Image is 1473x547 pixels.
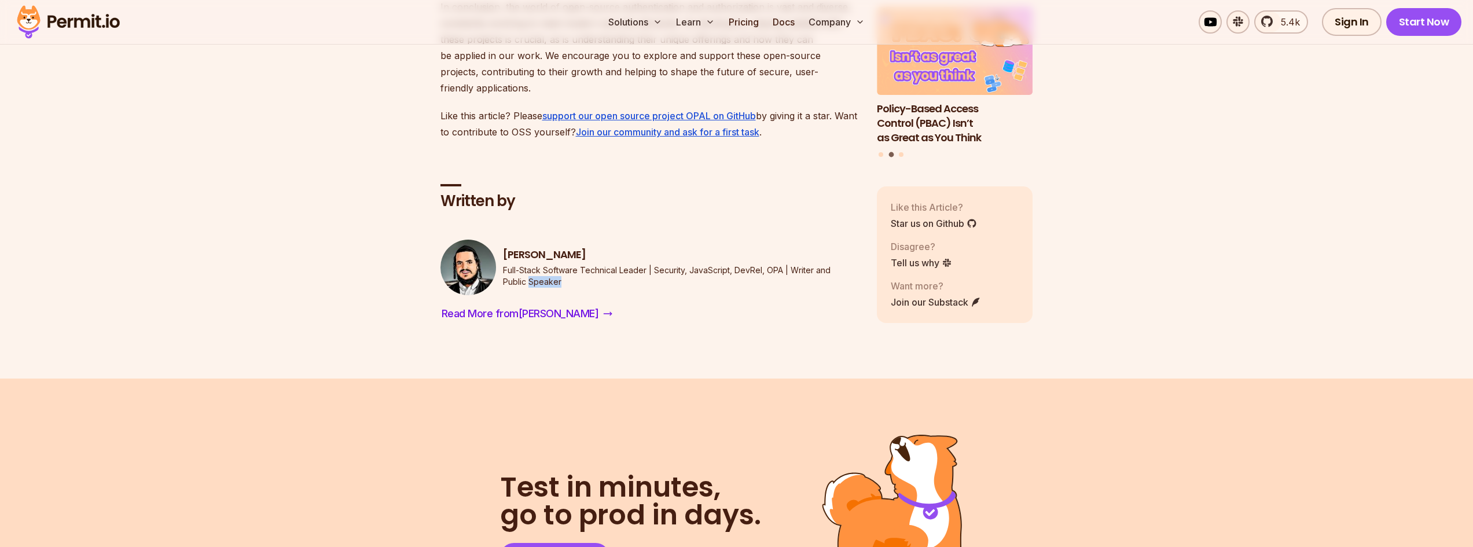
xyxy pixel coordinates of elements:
a: Join our Substack [891,295,981,309]
a: Tell us why [891,256,952,270]
a: Star us on Github [891,216,977,230]
button: Go to slide 1 [879,152,883,157]
p: Want more? [891,279,981,293]
p: Like this article? Please by giving it a star. Want to contribute to OSS yourself? . [440,108,858,140]
a: Read More from[PERSON_NAME] [440,304,614,323]
h2: Written by [440,191,858,212]
button: Company [804,10,869,34]
a: support our open source project OPAL on GitHub [542,110,756,122]
a: Pricing [724,10,763,34]
a: Sign In [1322,8,1382,36]
img: Permit logo [12,2,125,42]
button: Solutions [604,10,667,34]
a: Docs [768,10,799,34]
p: Full-Stack Software Technical Leader | Security, JavaScript, DevRel, OPA | Writer and Public Speaker [503,265,858,288]
p: Like this Article? [891,200,977,214]
a: Join our community and ask for a first task [576,126,759,138]
li: 2 of 3 [877,7,1033,145]
button: Go to slide 2 [888,152,894,157]
a: Policy-Based Access Control (PBAC) Isn’t as Great as You ThinkPolicy-Based Access Control (PBAC) ... [877,7,1033,145]
h3: Policy-Based Access Control (PBAC) Isn’t as Great as You Think [877,102,1033,145]
a: 5.4k [1254,10,1308,34]
span: Read More from [PERSON_NAME] [442,306,599,322]
span: 5.4k [1274,15,1300,29]
button: Go to slide 3 [899,152,903,157]
a: Start Now [1386,8,1462,36]
img: Gabriel L. Manor [440,240,496,295]
div: Posts [877,7,1033,159]
p: Disagree? [891,240,952,254]
button: Learn [671,10,719,34]
img: Policy-Based Access Control (PBAC) Isn’t as Great as You Think [877,7,1033,95]
h3: [PERSON_NAME] [503,248,858,262]
span: Test in minutes, [500,473,761,501]
h2: go to prod in days. [500,473,761,529]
